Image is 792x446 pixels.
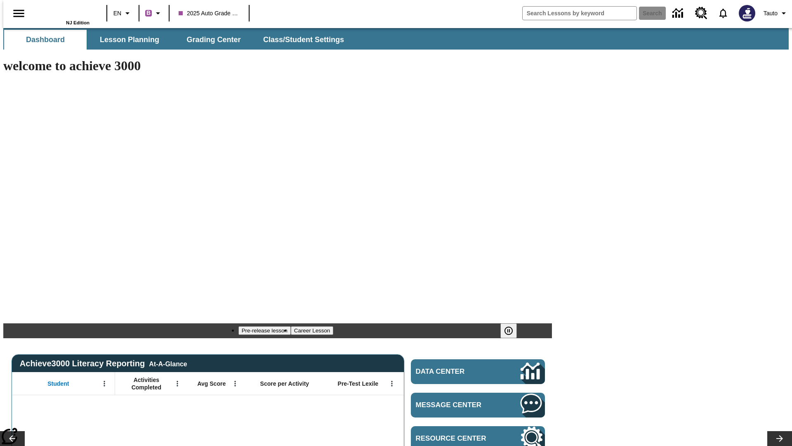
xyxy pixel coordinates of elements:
[712,2,734,24] a: Notifications
[416,434,496,443] span: Resource Center
[149,359,187,368] div: At-A-Glance
[36,3,90,25] div: Home
[20,359,187,368] span: Achieve3000 Literacy Reporting
[98,377,111,390] button: Open Menu
[500,323,525,338] div: Pause
[7,1,31,26] button: Open side menu
[386,377,398,390] button: Open Menu
[767,431,792,446] button: Lesson carousel, Next
[739,5,755,21] img: Avatar
[690,2,712,24] a: Resource Center, Will open in new tab
[171,377,184,390] button: Open Menu
[113,9,121,18] span: EN
[179,9,240,18] span: 2025 Auto Grade 1 C
[36,4,90,20] a: Home
[3,30,351,50] div: SubNavbar
[338,380,379,387] span: Pre-Test Lexile
[142,6,166,21] button: Boost Class color is purple. Change class color
[764,9,778,18] span: Tauto
[119,376,174,391] span: Activities Completed
[734,2,760,24] button: Select a new avatar
[257,30,351,50] button: Class/Student Settings
[500,323,517,338] button: Pause
[416,401,496,409] span: Message Center
[26,35,65,45] span: Dashboard
[4,30,87,50] button: Dashboard
[523,7,636,20] input: search field
[229,377,241,390] button: Open Menu
[100,35,159,45] span: Lesson Planning
[667,2,690,25] a: Data Center
[197,380,226,387] span: Avg Score
[291,326,333,335] button: Slide 2 Career Lesson
[263,35,344,45] span: Class/Student Settings
[411,359,545,384] a: Data Center
[66,20,90,25] span: NJ Edition
[3,28,789,50] div: SubNavbar
[3,58,552,74] h1: welcome to achieve 3000
[260,380,309,387] span: Score per Activity
[186,35,240,45] span: Grading Center
[416,368,493,376] span: Data Center
[146,8,151,18] span: B
[47,380,69,387] span: Student
[760,6,792,21] button: Profile/Settings
[238,326,291,335] button: Slide 1 Pre-release lesson
[172,30,255,50] button: Grading Center
[110,6,136,21] button: Language: EN, Select a language
[411,393,545,418] a: Message Center
[88,30,171,50] button: Lesson Planning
